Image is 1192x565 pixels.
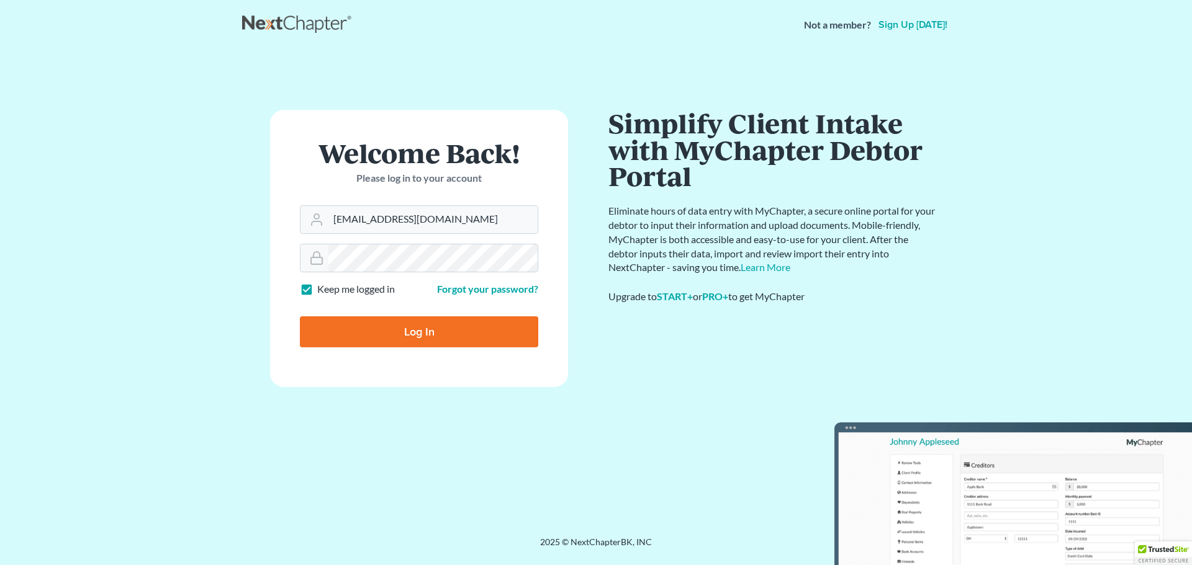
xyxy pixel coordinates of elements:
label: Keep me logged in [317,282,395,296]
h1: Simplify Client Intake with MyChapter Debtor Portal [608,110,937,189]
h1: Welcome Back! [300,140,538,166]
a: PRO+ [702,290,728,302]
div: TrustedSite Certified [1135,541,1192,565]
input: Log In [300,316,538,347]
strong: Not a member? [804,18,871,32]
a: Forgot your password? [437,283,538,295]
p: Eliminate hours of data entry with MyChapter, a secure online portal for your debtor to input the... [608,204,937,275]
a: START+ [657,290,693,302]
input: Email Address [328,206,538,233]
a: Sign up [DATE]! [876,20,950,30]
div: Upgrade to or to get MyChapter [608,290,937,304]
a: Learn More [741,261,790,273]
div: 2025 © NextChapterBK, INC [242,536,950,558]
p: Please log in to your account [300,171,538,185]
